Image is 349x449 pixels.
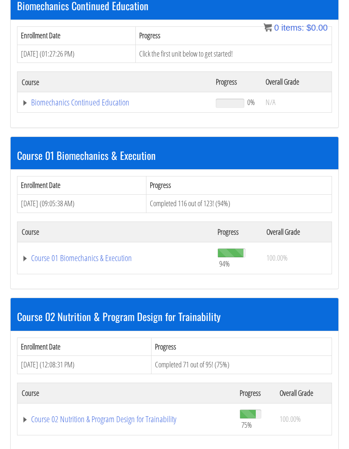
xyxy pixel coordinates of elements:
[136,45,332,63] td: Click the first unit below to get started!
[22,99,207,107] a: Biomechanics Continued Education
[241,421,252,430] span: 75%
[235,383,275,404] th: Progress
[261,93,332,113] td: N/A
[263,23,328,32] a: 0 items: $0.00
[136,27,332,45] th: Progress
[146,177,332,195] th: Progress
[306,23,328,32] bdi: 0.00
[219,259,230,269] span: 94%
[17,0,332,11] h3: Biomechanics Continued Education
[17,356,152,375] td: [DATE] (12:08:31 PM)
[274,23,279,32] span: 0
[281,23,304,32] span: items:
[22,254,209,263] a: Course 01 Biomechanics & Execution
[17,195,146,213] td: [DATE] (09:05:38 AM)
[262,242,332,274] td: 100.00%
[17,150,332,161] h3: Course 01 Biomechanics & Execution
[146,195,332,213] td: Completed 116 out of 123! (94%)
[247,98,255,107] span: 0%
[152,338,332,356] th: Progress
[17,383,235,404] th: Course
[22,415,231,424] a: Course 02 Nutrition & Program Design for Trainability
[17,338,152,356] th: Enrollment Date
[263,23,272,32] img: icon11.png
[213,222,262,242] th: Progress
[17,27,136,45] th: Enrollment Date
[306,23,311,32] span: $
[17,45,136,63] td: [DATE] (01:27:26 PM)
[17,222,213,242] th: Course
[212,72,261,93] th: Progress
[275,404,332,435] td: 100.00%
[17,177,146,195] th: Enrollment Date
[262,222,332,242] th: Overall Grade
[261,72,332,93] th: Overall Grade
[275,383,332,404] th: Overall Grade
[17,72,212,93] th: Course
[152,356,332,375] td: Completed 71 out of 95! (75%)
[17,311,332,322] h3: Course 02 Nutrition & Program Design for Trainability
